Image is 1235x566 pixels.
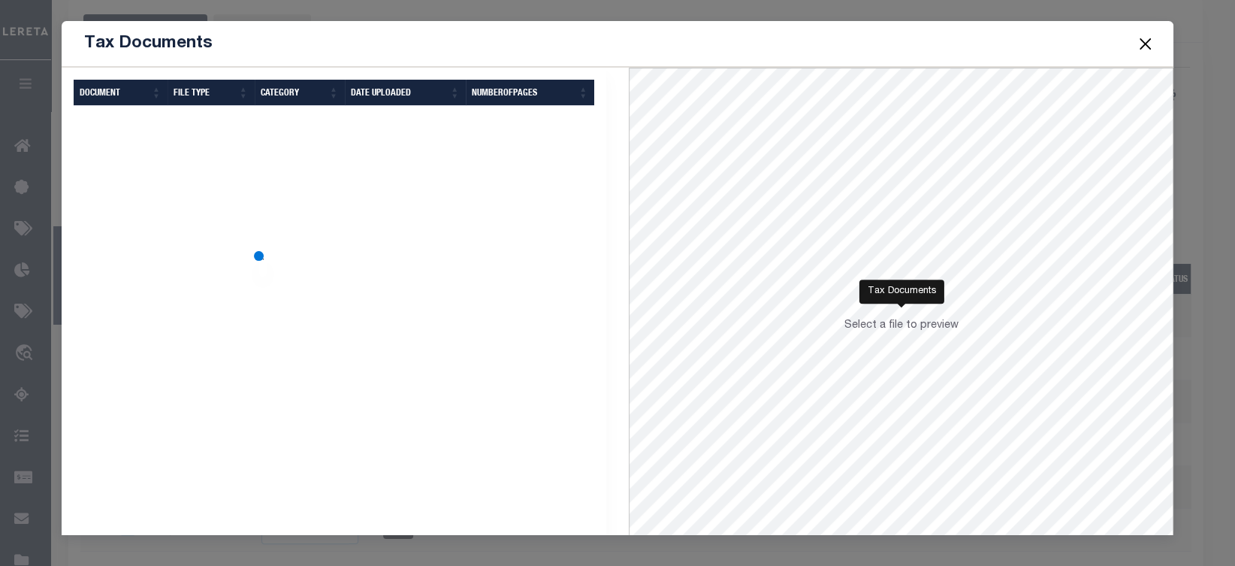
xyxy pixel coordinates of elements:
th: DOCUMENT [74,80,167,106]
button: Close [1136,34,1155,53]
th: Date Uploaded [345,80,466,106]
th: FILE TYPE [168,80,255,106]
span: Select a file to preview [844,320,958,331]
th: CATEGORY [255,80,345,106]
th: NumberOfPages [466,80,594,106]
div: Tax Documents [859,280,944,304]
h5: Tax Documents [84,33,213,54]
